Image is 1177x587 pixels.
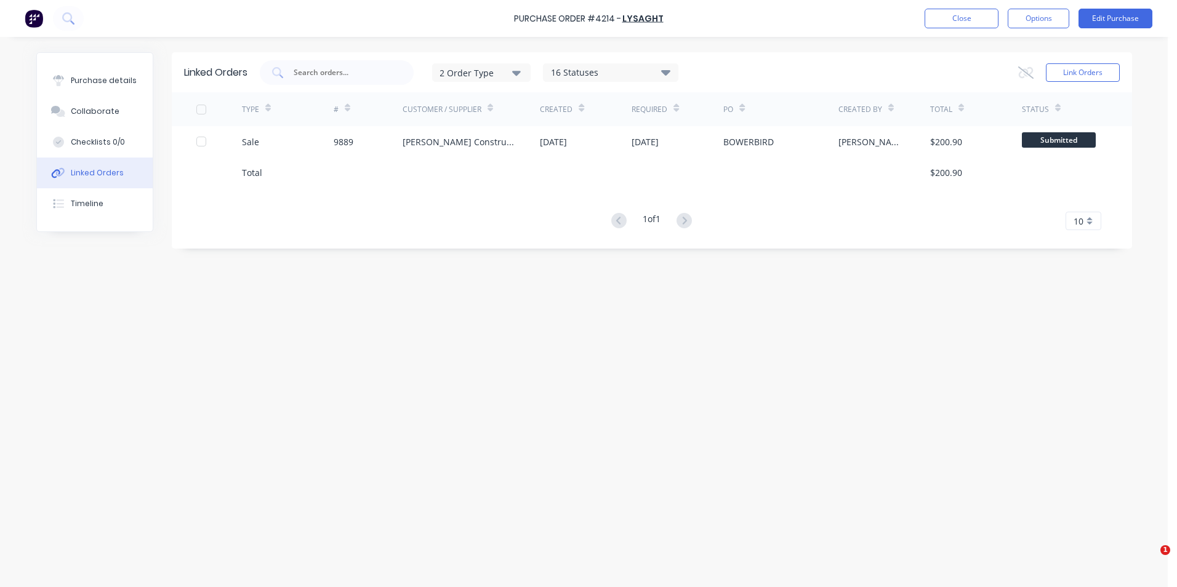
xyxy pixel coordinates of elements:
button: Close [925,9,998,28]
div: Collaborate [71,106,119,117]
div: [PERSON_NAME] [838,135,906,148]
div: Purchase details [71,75,137,86]
input: Search orders... [292,66,395,79]
button: Timeline [37,188,153,219]
button: Options [1008,9,1069,28]
div: [PERSON_NAME] Constructions [403,135,516,148]
div: Total [242,166,262,179]
div: Purchase Order #4214 - [514,12,621,25]
div: $200.90 [930,135,962,148]
div: Total [930,104,952,115]
div: Created By [838,104,882,115]
button: Purchase details [37,65,153,96]
div: Timeline [71,198,103,209]
div: $200.90 [930,166,962,179]
div: Created [540,104,572,115]
div: [DATE] [632,135,659,148]
div: 2 Order Type [440,66,522,79]
a: Lysaght [622,12,664,25]
div: Customer / Supplier [403,104,481,115]
div: Linked Orders [71,167,124,178]
span: 1 [1160,545,1170,555]
div: # [334,104,339,115]
span: Submitted [1022,132,1096,148]
div: [DATE] [540,135,567,148]
span: 10 [1074,215,1083,228]
div: TYPE [242,104,259,115]
div: Checklists 0/0 [71,137,125,148]
div: Linked Orders [184,65,247,80]
iframe: Intercom live chat [1135,545,1165,575]
div: 16 Statuses [544,66,678,79]
img: Factory [25,9,43,28]
div: PO [723,104,733,115]
button: Checklists 0/0 [37,127,153,158]
div: Sale [242,135,259,148]
button: Edit Purchase [1079,9,1152,28]
button: Link Orders [1046,63,1120,82]
div: 1 of 1 [643,212,661,230]
button: Linked Orders [37,158,153,188]
div: Status [1022,104,1049,115]
div: Required [632,104,667,115]
div: BOWERBIRD [723,135,774,148]
div: 9889 [334,135,353,148]
button: 2 Order Type [432,63,531,82]
button: Collaborate [37,96,153,127]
